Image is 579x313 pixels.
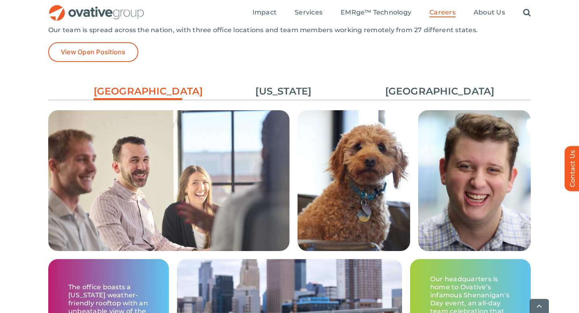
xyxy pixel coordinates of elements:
[48,26,531,34] p: Our team is spread across the nation, with three office locations and team members working remote...
[418,110,531,251] img: Careers – Minneapolis Grid 3
[239,84,328,98] a: [US_STATE]
[341,8,411,16] span: EMRge™ Technology
[429,8,456,17] a: Careers
[48,110,289,296] img: Careers – Minneapolis Grid 2
[523,8,531,17] a: Search
[298,110,410,251] img: Careers – Minneapolis Grid 4
[295,8,322,16] span: Services
[48,42,138,62] a: View Open Positions
[253,8,277,17] a: Impact
[61,48,126,56] span: View Open Positions
[48,4,145,12] a: OG_Full_horizontal_RGB
[385,84,474,98] a: [GEOGRAPHIC_DATA]
[295,8,322,17] a: Services
[474,8,505,16] span: About Us
[253,8,277,16] span: Impact
[341,8,411,17] a: EMRge™ Technology
[474,8,505,17] a: About Us
[48,80,531,102] ul: Post Filters
[94,84,182,102] a: [GEOGRAPHIC_DATA]
[429,8,456,16] span: Careers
